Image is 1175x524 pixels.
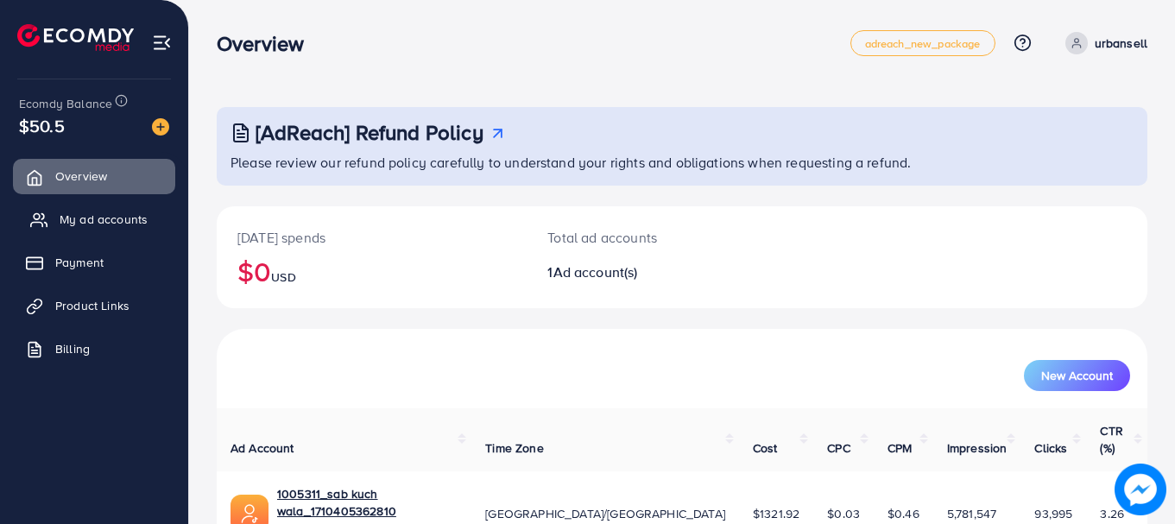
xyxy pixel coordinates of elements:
span: $0.46 [888,505,919,522]
a: Payment [13,245,175,280]
a: My ad accounts [13,202,175,237]
a: 1005311_sab kuch wala_1710405362810 [277,485,458,521]
img: image [152,118,169,136]
span: My ad accounts [60,211,148,228]
span: CPM [888,439,912,457]
span: $50.5 [19,113,65,138]
h3: [AdReach] Refund Policy [256,120,483,145]
span: Time Zone [485,439,543,457]
a: Overview [13,159,175,193]
span: adreach_new_package [865,38,981,49]
button: New Account [1024,360,1130,391]
img: image [1115,464,1166,515]
span: 3.26 [1100,505,1124,522]
span: Cost [753,439,778,457]
p: urbansell [1095,33,1147,54]
span: Payment [55,254,104,271]
span: $1321.92 [753,505,799,522]
img: logo [17,24,134,51]
h2: $0 [237,255,506,287]
span: USD [271,268,295,286]
span: Clicks [1034,439,1067,457]
span: CTR (%) [1100,422,1122,457]
span: Overview [55,167,107,185]
p: Please review our refund policy carefully to understand your rights and obligations when requesti... [231,152,1137,173]
h2: 1 [547,264,739,281]
a: adreach_new_package [850,30,995,56]
p: Total ad accounts [547,227,739,248]
span: [GEOGRAPHIC_DATA]/[GEOGRAPHIC_DATA] [485,505,725,522]
h3: Overview [217,31,318,56]
span: Product Links [55,297,130,314]
a: urbansell [1058,32,1147,54]
span: Billing [55,340,90,357]
span: Ecomdy Balance [19,95,112,112]
span: New Account [1041,369,1113,382]
span: 5,781,547 [947,505,996,522]
p: [DATE] spends [237,227,506,248]
span: Impression [947,439,1008,457]
span: 93,995 [1034,505,1072,522]
span: $0.03 [827,505,860,522]
img: menu [152,33,172,53]
a: Billing [13,331,175,366]
span: CPC [827,439,850,457]
a: Product Links [13,288,175,323]
span: Ad account(s) [553,262,638,281]
span: Ad Account [231,439,294,457]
